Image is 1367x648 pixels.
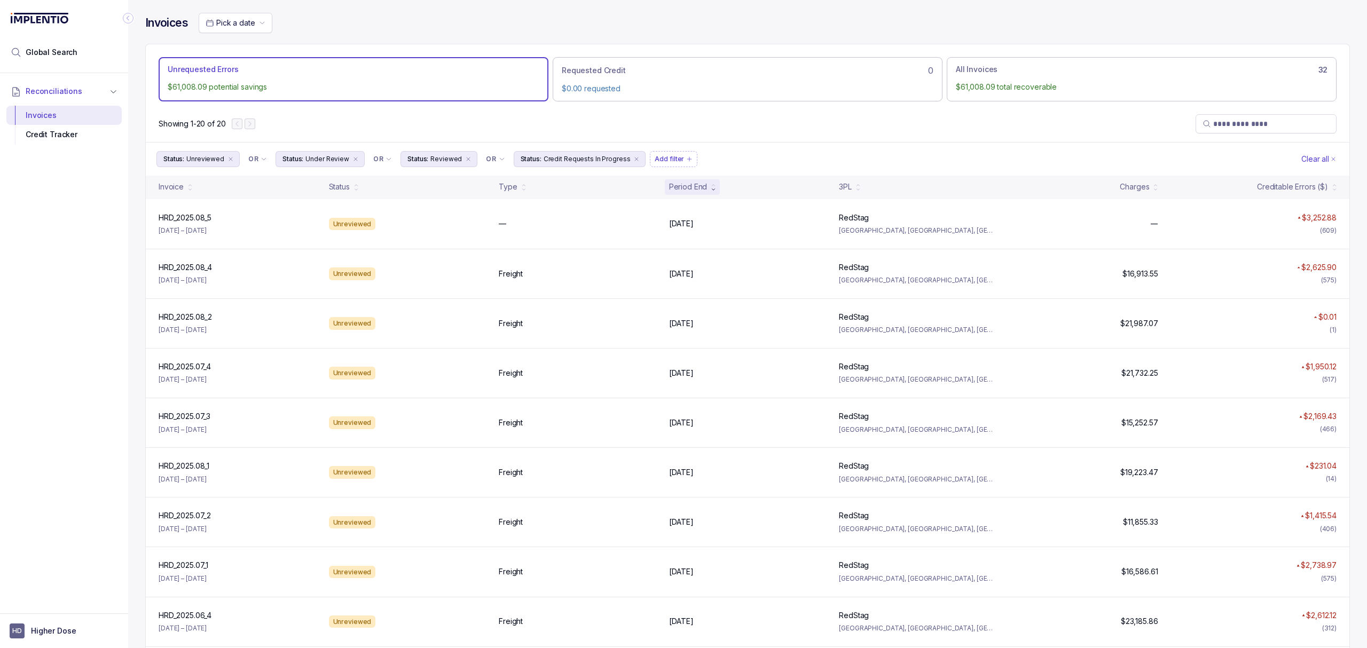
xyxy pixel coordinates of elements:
p: Freight [499,268,523,279]
div: Invoices [15,106,113,125]
div: Unreviewed [329,466,376,479]
p: $15,252.57 [1121,417,1158,428]
button: User initialsHigher Dose [10,623,119,638]
img: red pointer upwards [1306,465,1309,468]
p: $61,008.09 potential savings [168,82,539,92]
img: red pointer upwards [1314,316,1317,319]
p: RedStag [839,361,869,372]
div: (14) [1326,473,1337,484]
li: Filter Chip Reviewed [400,151,477,167]
div: Reconciliations [6,104,122,147]
div: Unreviewed [329,516,376,529]
img: red pointer upwards [1297,266,1300,269]
p: $2,612.12 [1306,610,1337,621]
p: [DATE] [669,368,694,378]
p: [DATE] – [DATE] [159,374,207,385]
div: Unreviewed [329,267,376,280]
div: (312) [1322,623,1337,634]
p: [DATE] [669,268,694,279]
p: RedStag [839,510,869,521]
p: [DATE] – [DATE] [159,524,207,534]
p: Freight [499,566,523,577]
p: $2,169.43 [1303,411,1337,422]
p: $0.00 requested [562,83,933,94]
p: $3,252.88 [1302,212,1337,223]
p: Add filter [655,154,684,164]
p: Freight [499,517,523,527]
p: HRD_2025.08_5 [159,212,211,223]
p: HRD_2025.08_2 [159,312,212,322]
p: $2,625.90 [1301,262,1337,273]
p: [GEOGRAPHIC_DATA], [GEOGRAPHIC_DATA], [GEOGRAPHIC_DATA], [GEOGRAPHIC_DATA] (SWT1) [839,474,996,485]
div: Unreviewed [329,218,376,231]
li: Filter Chip Connector undefined [373,155,392,163]
p: HRD_2025.07_3 [159,411,210,422]
p: HRD_2025.07_1 [159,560,208,571]
p: RedStag [839,610,869,621]
p: OR [248,155,258,163]
button: Filter Chip Unreviewed [156,151,240,167]
div: (517) [1322,374,1337,385]
p: [DATE] [669,517,694,527]
p: Under Review [305,154,349,164]
p: RedStag [839,411,869,422]
p: [GEOGRAPHIC_DATA], [GEOGRAPHIC_DATA], [GEOGRAPHIC_DATA], [GEOGRAPHIC_DATA] (SWT1) [839,524,996,534]
p: [DATE] [669,616,694,627]
p: HRD_2025.06_4 [159,610,211,621]
button: Filter Chip Add filter [650,151,697,167]
p: Status: [521,154,541,164]
div: Creditable Errors ($) [1257,181,1328,192]
button: Filter Chip Credit Requests In Progress [514,151,646,167]
p: [DATE] [669,467,694,478]
p: [DATE] – [DATE] [159,325,207,335]
p: OR [486,155,496,163]
p: $231.04 [1310,461,1337,471]
p: $0.01 [1318,312,1337,322]
p: Status: [163,154,184,164]
search: Date Range Picker [206,18,255,28]
p: HRD_2025.08_1 [159,461,209,471]
p: [DATE] – [DATE] [159,623,207,634]
p: HRD_2025.07_2 [159,510,211,521]
p: All Invoices [956,64,997,75]
p: Reviewed [430,154,462,164]
p: $1,950.12 [1306,361,1337,372]
div: 3PL [839,181,852,192]
p: [GEOGRAPHIC_DATA], [GEOGRAPHIC_DATA], [GEOGRAPHIC_DATA], [GEOGRAPHIC_DATA] (SWT1) [839,275,996,286]
p: Freight [499,616,523,627]
img: red pointer upwards [1299,415,1302,418]
img: red pointer upwards [1297,564,1300,567]
button: Date Range Picker [199,13,272,33]
p: [DATE] [669,417,694,428]
p: [DATE] – [DATE] [159,474,207,485]
p: [DATE] – [DATE] [159,573,207,584]
div: (1) [1330,325,1337,335]
p: HRD_2025.07_4 [159,361,211,372]
div: (575) [1321,573,1337,584]
div: Unreviewed [329,367,376,380]
div: 0 [562,64,933,77]
p: $21,987.07 [1120,318,1158,329]
p: RedStag [839,212,869,223]
p: Unrequested Errors [168,64,238,75]
p: [DATE] – [DATE] [159,225,207,236]
div: Credit Tracker [15,125,113,144]
p: — [499,218,506,229]
p: $1,415.54 [1305,510,1337,521]
p: [GEOGRAPHIC_DATA], [GEOGRAPHIC_DATA], [GEOGRAPHIC_DATA], [GEOGRAPHIC_DATA] (SWT1) [839,225,996,236]
p: Status: [407,154,428,164]
p: [GEOGRAPHIC_DATA], [GEOGRAPHIC_DATA], [GEOGRAPHIC_DATA], [GEOGRAPHIC_DATA] (SWT1) [839,623,996,634]
p: $16,586.61 [1121,566,1158,577]
li: Filter Chip Under Review [276,151,365,167]
button: Clear Filters [1299,151,1339,167]
p: RedStag [839,312,869,322]
img: red pointer upwards [1301,515,1304,517]
p: $21,732.25 [1121,368,1158,378]
div: remove content [632,155,641,163]
div: (406) [1320,524,1337,534]
button: Filter Chip Connector undefined [369,152,396,167]
p: [GEOGRAPHIC_DATA], [GEOGRAPHIC_DATA], [GEOGRAPHIC_DATA], [GEOGRAPHIC_DATA] (SWT1) [839,374,996,385]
